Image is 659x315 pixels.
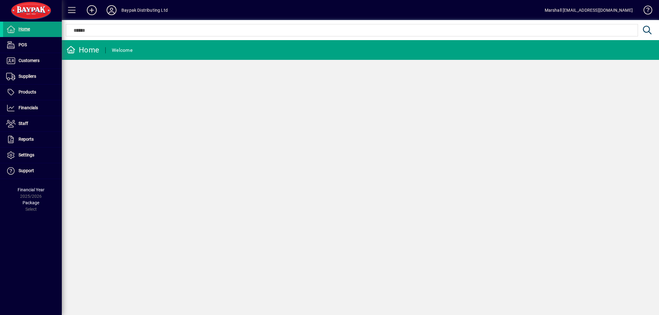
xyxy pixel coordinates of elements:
[19,152,34,157] span: Settings
[23,200,39,205] span: Package
[3,85,62,100] a: Products
[19,168,34,173] span: Support
[19,58,40,63] span: Customers
[19,27,30,31] span: Home
[19,74,36,79] span: Suppliers
[3,147,62,163] a: Settings
[3,116,62,131] a: Staff
[82,5,102,16] button: Add
[121,5,168,15] div: Baypak Distributing Ltd
[66,45,99,55] div: Home
[112,45,133,55] div: Welcome
[3,69,62,84] a: Suppliers
[19,121,28,126] span: Staff
[3,37,62,53] a: POS
[102,5,121,16] button: Profile
[545,5,633,15] div: Marshall [EMAIL_ADDRESS][DOMAIN_NAME]
[19,105,38,110] span: Financials
[19,89,36,94] span: Products
[18,187,44,192] span: Financial Year
[3,100,62,116] a: Financials
[19,42,27,47] span: POS
[3,53,62,68] a: Customers
[3,163,62,179] a: Support
[639,1,651,21] a: Knowledge Base
[3,132,62,147] a: Reports
[19,137,34,142] span: Reports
